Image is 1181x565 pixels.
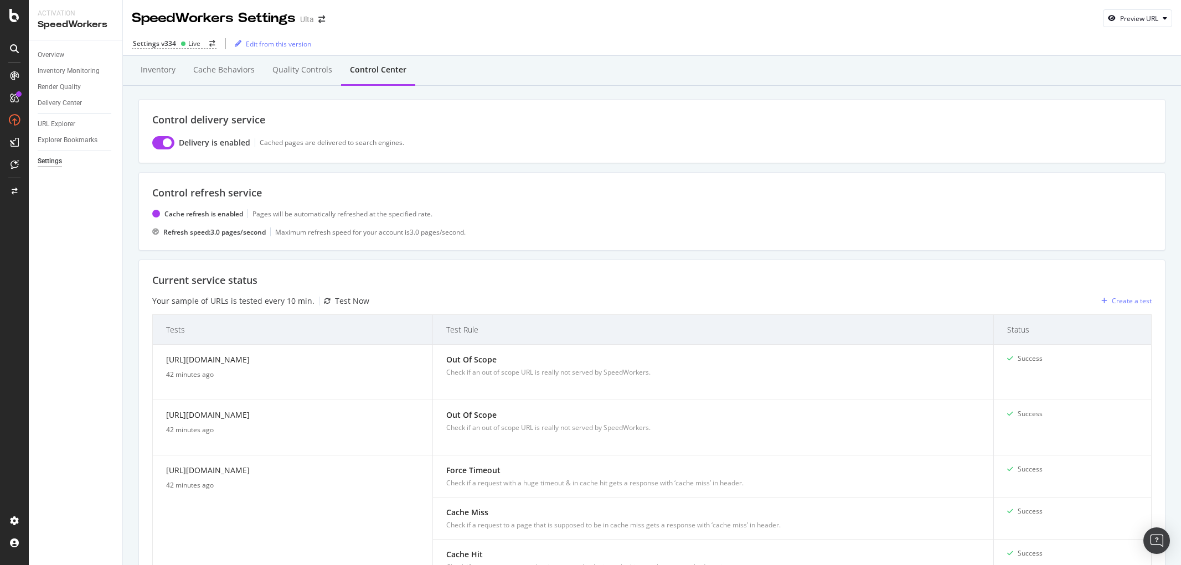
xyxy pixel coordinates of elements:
div: 42 minutes ago [166,480,419,490]
div: Check if a request with a huge timeout & in cache hit gets a response with ‘cache miss’ in header. [446,478,980,488]
a: Delivery Center [38,97,115,109]
div: Cache Hit [446,548,980,560]
div: Delivery Center [38,97,82,109]
div: Open Intercom Messenger [1143,527,1170,554]
div: Force Timeout [446,464,980,476]
a: Render Quality [38,81,115,93]
div: Settings [38,155,62,167]
div: Control refresh service [152,186,1152,200]
div: Control Center [350,64,406,75]
div: Check if an out of scope URL is really not served by SpeedWorkers. [446,423,980,433]
div: Live [188,39,200,48]
div: Cached pages are delivered to search engines. [260,138,404,147]
div: [URL][DOMAIN_NAME] [166,354,419,370]
div: Delivery is enabled [179,137,250,148]
div: [URL][DOMAIN_NAME] [166,464,419,480]
span: Tests [166,324,416,335]
div: SpeedWorkers Settings [132,9,296,28]
button: Preview URL [1103,9,1172,27]
div: Success [1018,548,1043,558]
div: 42 minutes ago [166,425,419,435]
div: 42 minutes ago [166,370,419,380]
div: URL Explorer [38,118,75,130]
div: Pages will be automatically refreshed at the specified rate. [252,209,432,219]
div: Success [1018,354,1043,364]
div: Create a test [1112,296,1152,305]
div: Control delivery service [152,113,1152,127]
div: Test Now [335,296,369,307]
div: Inventory Monitoring [38,65,100,77]
div: Out Of Scope [446,354,980,365]
span: Test Rule [446,324,977,335]
button: Create a test [1097,292,1152,310]
div: Out Of Scope [446,409,980,421]
div: Refresh speed: 3.0 pages /second [163,227,266,237]
div: Maximum refresh speed for your account is 3.0 pages /second. [275,227,466,237]
div: Quality Controls [272,64,332,75]
div: Cache refresh is enabled [164,209,243,219]
span: Status [1007,324,1135,335]
div: Inventory [141,64,176,75]
div: Edit from this version [246,39,311,49]
a: URL Explorer [38,118,115,130]
div: arrow-right-arrow-left [209,40,215,47]
div: SpeedWorkers [38,18,114,31]
button: Edit from this version [230,35,311,53]
div: Ulta [300,14,314,25]
div: Success [1018,409,1043,419]
div: arrow-right-arrow-left [318,15,325,23]
div: Render Quality [38,81,81,93]
div: Success [1018,506,1043,516]
div: Success [1018,464,1043,474]
div: [URL][DOMAIN_NAME] [166,409,419,425]
div: Check if an out of scope URL is really not served by SpeedWorkers. [446,367,980,377]
a: Overview [38,49,115,61]
div: Cache behaviors [193,64,255,75]
div: Cache Miss [446,506,980,518]
div: Check if a request to a page that is supposed to be in cache miss gets a response with ‘cache mis... [446,520,980,530]
div: Your sample of URLs is tested every 10 min. [152,296,314,307]
div: Preview URL [1120,14,1158,23]
div: Activation [38,9,114,18]
a: Explorer Bookmarks [38,134,115,146]
a: Settings [38,155,115,167]
a: Inventory Monitoring [38,65,115,77]
div: Explorer Bookmarks [38,134,97,146]
div: Overview [38,49,64,61]
div: Current service status [152,273,1152,288]
div: Settings v334 [133,39,176,48]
